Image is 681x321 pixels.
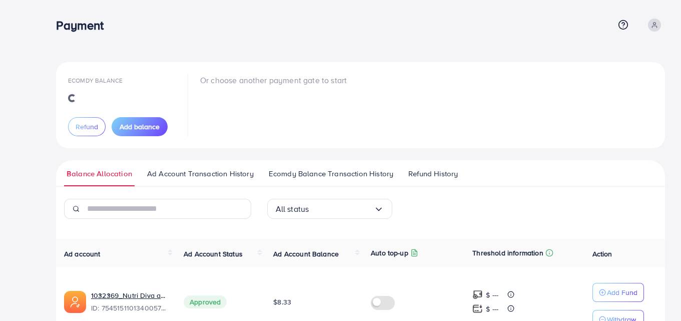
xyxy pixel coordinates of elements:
[184,295,227,308] span: Approved
[64,291,86,313] img: ic-ads-acc.e4c84228.svg
[276,201,309,217] span: All status
[91,290,168,300] a: 1032369_Nutri Diva ad acc 1_1756742432079
[64,249,101,259] span: Ad account
[68,117,106,136] button: Refund
[408,168,458,179] span: Refund History
[147,168,254,179] span: Ad Account Transaction History
[56,18,112,33] h3: Payment
[592,249,612,259] span: Action
[309,201,373,217] input: Search for option
[472,303,483,314] img: top-up amount
[486,289,498,301] p: $ ---
[607,286,637,298] p: Add Fund
[200,74,347,86] p: Or choose another payment gate to start
[273,297,291,307] span: $8.33
[91,303,168,313] span: ID: 7545151101340057601
[371,247,408,259] p: Auto top-up
[91,290,168,313] div: <span class='underline'>1032369_Nutri Diva ad acc 1_1756742432079</span></br>7545151101340057601
[267,199,392,219] div: Search for option
[269,168,393,179] span: Ecomdy Balance Transaction History
[472,289,483,300] img: top-up amount
[120,122,160,132] span: Add balance
[472,247,543,259] p: Threshold information
[486,303,498,315] p: $ ---
[273,249,339,259] span: Ad Account Balance
[184,249,243,259] span: Ad Account Status
[68,76,123,85] span: Ecomdy Balance
[112,117,168,136] button: Add balance
[76,122,98,132] span: Refund
[592,283,644,302] button: Add Fund
[67,168,132,179] span: Balance Allocation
